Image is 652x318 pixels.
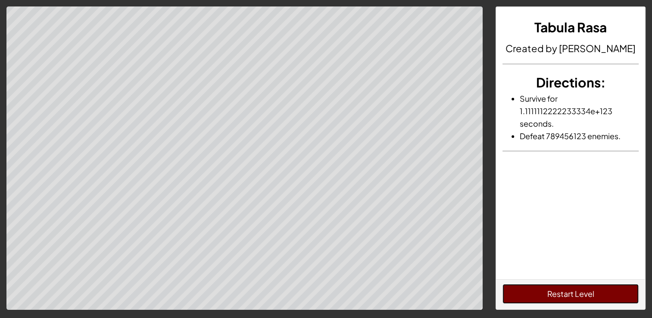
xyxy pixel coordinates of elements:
span: Directions [536,74,600,90]
h3: Tabula Rasa [502,18,639,37]
li: Survive for 1.1111112222233334e+123 seconds. [520,92,639,130]
h4: Created by [PERSON_NAME] [502,41,639,55]
h3: : [502,73,639,92]
li: Defeat 789456123 enemies. [520,130,639,142]
button: Restart Level [502,284,639,304]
